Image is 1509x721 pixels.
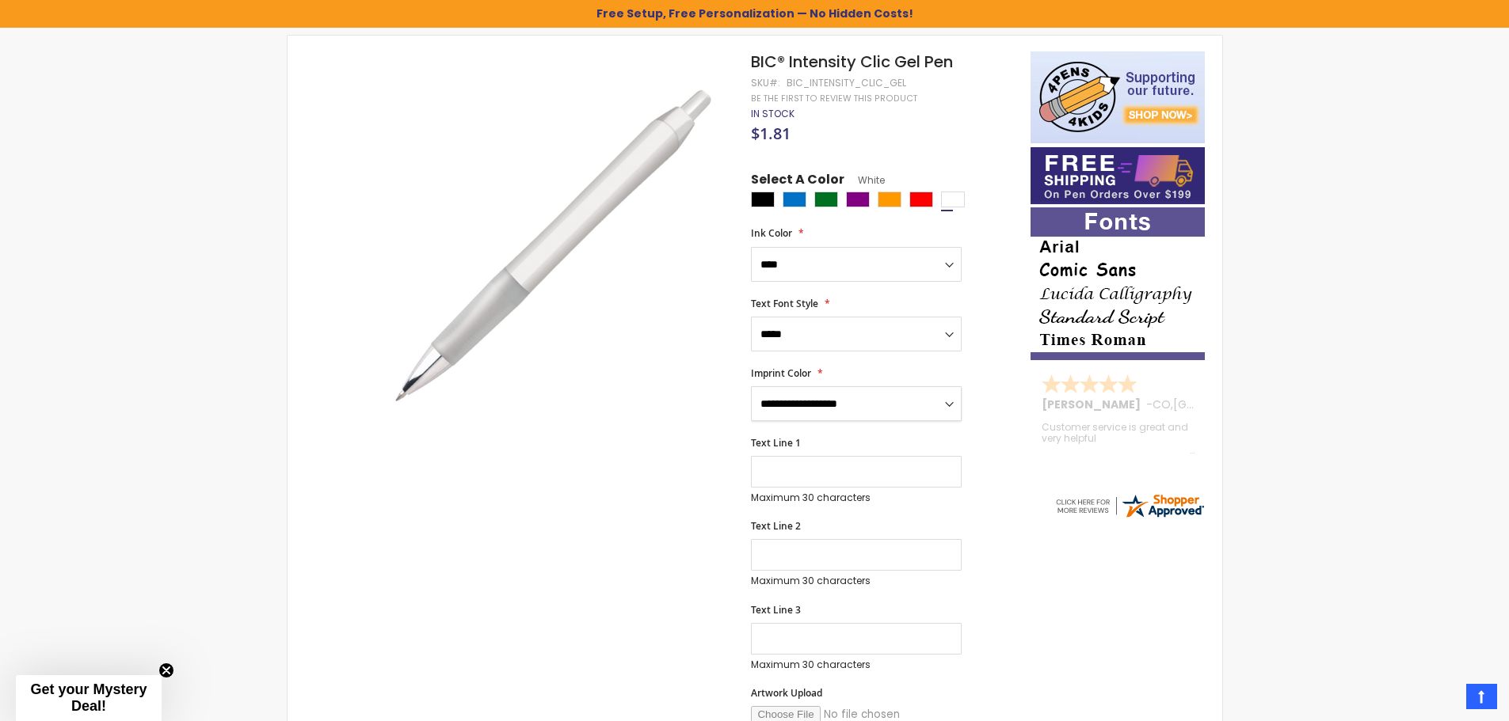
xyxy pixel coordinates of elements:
span: Imprint Color [751,366,811,380]
button: Close teaser [158,662,174,678]
div: Availability [751,108,795,120]
img: 4pens.com widget logo [1054,491,1206,520]
img: font-personalization-examples [1031,207,1205,360]
span: [PERSON_NAME] [1042,397,1146,412]
span: [GEOGRAPHIC_DATA] [1173,397,1290,412]
span: Get your Mystery Deal! [30,681,147,714]
span: Select A Color [751,171,844,192]
div: Blue Light [783,192,806,207]
strong: SKU [751,76,780,89]
div: Red [909,192,933,207]
div: Get your Mystery Deal!Close teaser [16,675,162,721]
iframe: Google Customer Reviews [1378,678,1509,721]
img: bic_intensity_clic_side_white_1.jpg [368,74,730,436]
div: Purple [846,192,870,207]
div: bic_intensity_clic_gel [787,77,906,89]
p: Maximum 30 characters [751,658,962,671]
span: Text Line 3 [751,603,801,617]
span: Text Line 1 [751,436,801,450]
span: Text Font Style [751,297,818,310]
a: 4pens.com certificate URL [1054,510,1206,523]
span: White [844,173,885,187]
span: - , [1146,397,1290,412]
span: BIC® Intensity Clic Gel Pen [751,51,953,73]
span: Text Line 2 [751,519,801,533]
span: In stock [751,107,795,120]
a: Be the first to review this product [751,93,917,104]
div: Orange [878,192,901,207]
div: Customer service is great and very helpful [1042,422,1195,456]
p: Maximum 30 characters [751,575,962,587]
div: Black [751,192,775,207]
div: White [941,192,965,207]
span: CO [1153,397,1171,412]
p: Maximum 30 characters [751,491,962,504]
span: Ink Color [751,226,792,240]
div: Green [814,192,838,207]
span: Artwork Upload [751,686,822,700]
span: $1.81 [751,123,791,144]
img: 4pens 4 kids [1031,51,1205,143]
img: Free shipping on orders over $199 [1031,147,1205,204]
